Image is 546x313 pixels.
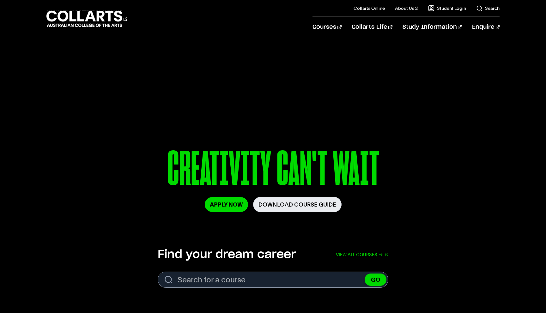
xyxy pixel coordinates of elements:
button: GO [365,274,386,286]
a: Student Login [428,5,466,11]
a: Download Course Guide [253,197,342,212]
a: Courses [312,17,341,38]
a: Collarts Online [354,5,385,11]
a: Search [476,5,500,11]
a: View all courses [336,248,388,262]
h2: Find your dream career [158,248,296,262]
a: Collarts Life [352,17,392,38]
div: Go to homepage [46,10,127,28]
a: Enquire [472,17,500,38]
a: Apply Now [205,197,248,212]
form: Search [158,272,388,288]
a: Study Information [403,17,462,38]
input: Search for a course [158,272,388,288]
a: About Us [395,5,418,11]
p: CREATIVITY CAN'T WAIT [92,145,454,197]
